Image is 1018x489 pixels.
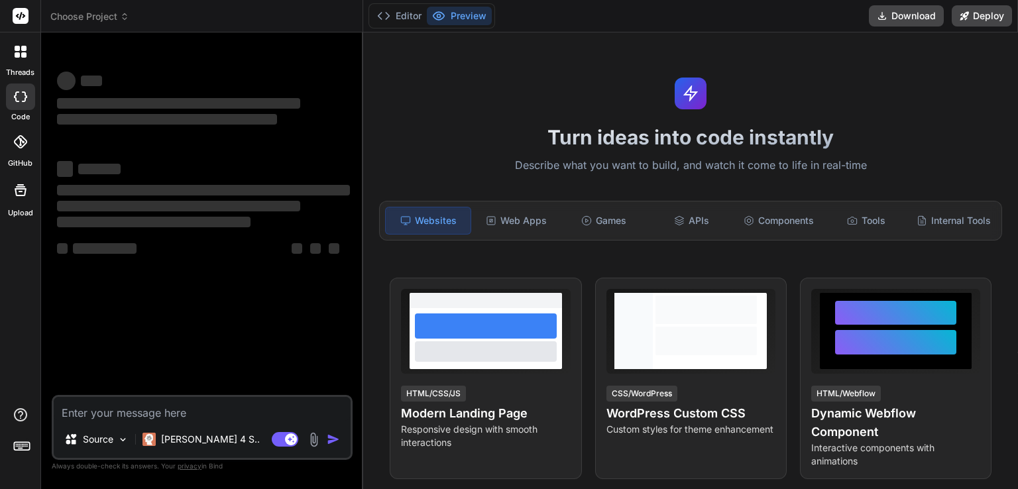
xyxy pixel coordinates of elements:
span: privacy [178,462,201,470]
span: ‌ [57,114,277,125]
p: Interactive components with animations [811,441,980,468]
div: Internal Tools [911,207,996,235]
div: CSS/WordPress [606,386,677,402]
div: APIs [649,207,734,235]
h1: Turn ideas into code instantly [371,125,1010,149]
span: ‌ [329,243,339,254]
p: [PERSON_NAME] 4 S.. [161,433,260,446]
p: Source [83,433,113,446]
button: Editor [372,7,427,25]
div: Web Apps [474,207,559,235]
span: ‌ [57,217,251,227]
div: Websites [385,207,471,235]
span: ‌ [292,243,302,254]
h4: Modern Landing Page [401,404,570,423]
div: HTML/Webflow [811,386,881,402]
span: ‌ [78,164,121,174]
img: Pick Models [117,434,129,445]
h4: Dynamic Webflow Component [811,404,980,441]
label: Upload [8,207,33,219]
span: ‌ [81,76,102,86]
button: Deploy [952,5,1012,27]
span: Choose Project [50,10,129,23]
p: Custom styles for theme enhancement [606,423,775,436]
span: ‌ [57,201,300,211]
img: Claude 4 Sonnet [142,433,156,446]
p: Always double-check its answers. Your in Bind [52,460,353,472]
p: Describe what you want to build, and watch it come to life in real-time [371,157,1010,174]
p: Responsive design with smooth interactions [401,423,570,449]
span: ‌ [57,161,73,177]
div: Games [561,207,646,235]
img: attachment [306,432,321,447]
div: Components [736,207,821,235]
label: threads [6,67,34,78]
label: GitHub [8,158,32,169]
span: ‌ [57,243,68,254]
img: icon [327,433,340,446]
span: ‌ [310,243,321,254]
span: ‌ [73,243,137,254]
h4: WordPress Custom CSS [606,404,775,423]
span: ‌ [57,72,76,90]
div: Tools [824,207,909,235]
button: Download [869,5,944,27]
span: ‌ [57,98,300,109]
div: HTML/CSS/JS [401,386,466,402]
span: ‌ [57,185,350,195]
button: Preview [427,7,492,25]
label: code [11,111,30,123]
